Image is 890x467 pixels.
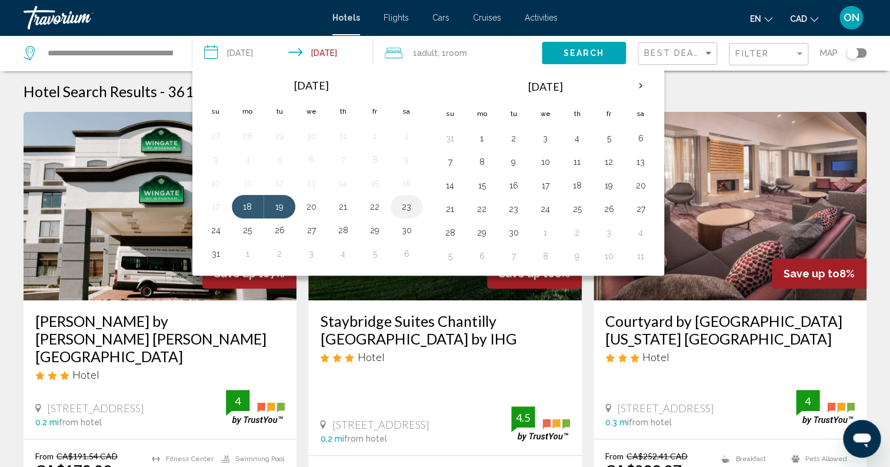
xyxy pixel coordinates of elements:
[206,128,225,144] button: Day 27
[504,224,523,241] button: Day 30
[365,175,384,191] button: Day 15
[206,198,225,215] button: Day 17
[302,151,321,168] button: Day 6
[536,248,555,264] button: Day 8
[192,35,373,71] button: Check-in date: Aug 18, 2025 Check-out date: Aug 19, 2025
[334,128,352,144] button: Day 31
[413,45,438,61] span: 1
[320,312,569,347] a: Staybridge Suites Chantilly [GEOGRAPHIC_DATA] by IHG
[72,368,99,381] span: Hotel
[441,224,459,241] button: Day 28
[644,48,706,58] span: Best Deals
[238,175,257,191] button: Day 11
[238,198,257,215] button: Day 18
[270,246,289,262] button: Day 2
[599,130,618,147] button: Day 5
[365,198,384,215] button: Day 22
[796,394,819,408] div: 4
[206,222,225,239] button: Day 24
[232,72,391,98] th: [DATE]
[536,224,555,241] button: Day 1
[24,82,157,100] h1: Hotel Search Results
[302,198,321,215] button: Day 20
[365,222,384,239] button: Day 29
[238,246,257,262] button: Day 1
[270,128,289,144] button: Day 29
[631,201,650,217] button: Day 27
[302,128,321,144] button: Day 30
[542,42,626,64] button: Search
[790,14,807,24] span: CAD
[397,128,416,144] button: Day 2
[238,151,257,168] button: Day 4
[472,224,491,241] button: Day 29
[334,175,352,191] button: Day 14
[35,312,285,365] a: [PERSON_NAME] by [PERSON_NAME] [PERSON_NAME][GEOGRAPHIC_DATA]
[631,224,650,241] button: Day 4
[605,312,855,347] a: Courtyard by [GEOGRAPHIC_DATA][US_STATE] [GEOGRAPHIC_DATA]
[215,451,285,466] li: Swimming Pool
[365,151,384,168] button: Day 8
[35,451,54,461] span: From
[438,45,467,61] span: , 1
[238,128,257,144] button: Day 28
[784,267,839,280] span: Save up to
[772,259,866,289] div: 8%
[365,128,384,144] button: Day 1
[441,130,459,147] button: Day 31
[536,130,555,147] button: Day 3
[56,451,118,461] del: CA$191.54 CAD
[270,175,289,191] button: Day 12
[599,201,618,217] button: Day 26
[568,177,586,194] button: Day 18
[605,451,624,461] span: From
[441,177,459,194] button: Day 14
[270,198,289,215] button: Day 19
[441,201,459,217] button: Day 21
[843,420,881,458] iframe: Button to launch messaging window
[838,48,866,58] button: Toggle map
[820,45,838,61] span: Map
[432,13,449,22] a: Cars
[384,13,409,22] a: Flights
[626,451,688,461] del: CA$252.41 CAD
[750,14,761,24] span: en
[373,35,542,71] button: Travelers: 1 adult, 0 children
[472,248,491,264] button: Day 6
[631,154,650,170] button: Day 13
[168,82,359,100] h2: 361
[226,390,285,425] img: trustyou-badge.svg
[365,246,384,262] button: Day 5
[357,350,384,363] span: Hotel
[642,350,669,363] span: Hotel
[750,10,772,27] button: Change language
[536,201,555,217] button: Day 24
[47,402,144,415] span: [STREET_ADDRESS]
[511,406,570,441] img: trustyou-badge.svg
[536,154,555,170] button: Day 10
[504,177,523,194] button: Day 16
[160,82,165,100] span: -
[617,402,714,415] span: [STREET_ADDRESS]
[796,390,855,425] img: trustyou-badge.svg
[631,248,650,264] button: Day 11
[631,130,650,147] button: Day 6
[441,248,459,264] button: Day 5
[473,13,501,22] a: Cruises
[715,451,785,466] li: Breakfast
[332,418,429,431] span: [STREET_ADDRESS]
[536,177,555,194] button: Day 17
[397,198,416,215] button: Day 23
[568,224,586,241] button: Day 2
[594,112,866,300] img: Hotel image
[472,177,491,194] button: Day 15
[332,13,360,22] a: Hotels
[344,434,386,443] span: from hotel
[568,248,586,264] button: Day 9
[206,246,225,262] button: Day 31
